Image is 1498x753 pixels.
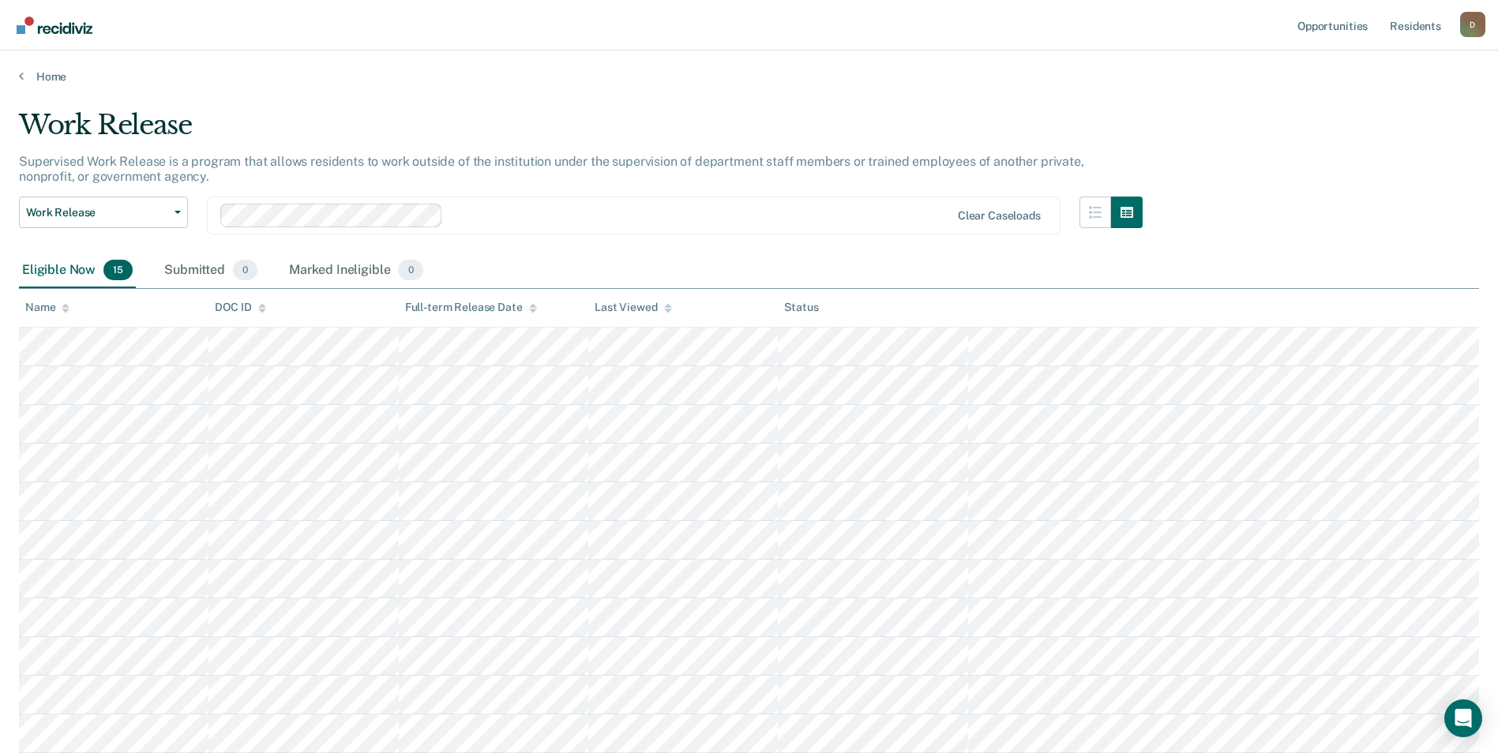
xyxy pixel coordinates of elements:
[26,206,168,219] span: Work Release
[103,260,133,280] span: 15
[784,301,818,314] div: Status
[19,109,1143,154] div: Work Release
[405,301,537,314] div: Full-term Release Date
[958,209,1041,223] div: Clear caseloads
[19,197,188,228] button: Work Release
[398,260,422,280] span: 0
[19,253,136,288] div: Eligible Now15
[595,301,671,314] div: Last Viewed
[1444,699,1482,737] div: Open Intercom Messenger
[215,301,265,314] div: DOC ID
[233,260,257,280] span: 0
[1460,12,1485,37] div: D
[1460,12,1485,37] button: Profile dropdown button
[19,69,1479,84] a: Home
[286,253,426,288] div: Marked Ineligible0
[161,253,261,288] div: Submitted0
[19,154,1084,184] p: Supervised Work Release is a program that allows residents to work outside of the institution und...
[17,17,92,34] img: Recidiviz
[25,301,69,314] div: Name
